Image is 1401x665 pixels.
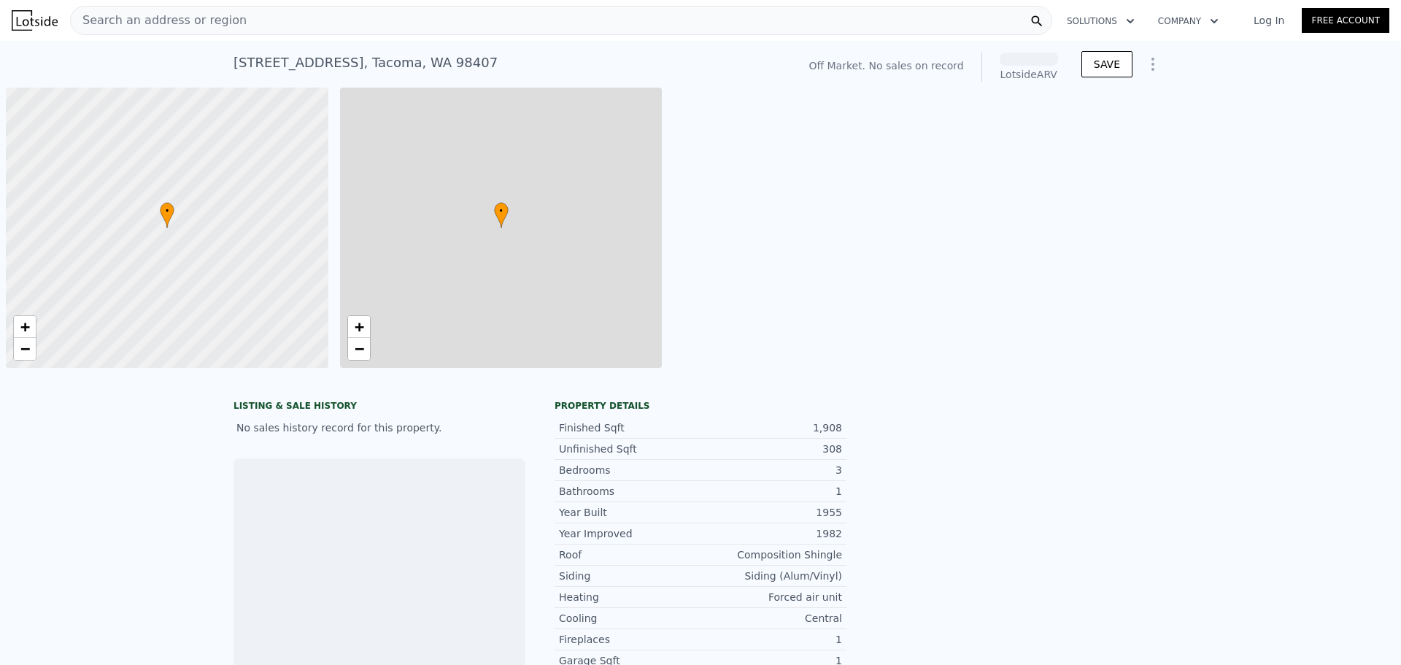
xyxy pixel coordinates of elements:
[559,505,700,520] div: Year Built
[160,204,174,218] span: •
[700,463,842,477] div: 3
[700,526,842,541] div: 1982
[20,318,30,336] span: +
[700,420,842,435] div: 1,908
[1236,13,1302,28] a: Log In
[348,338,370,360] a: Zoom out
[700,611,842,626] div: Central
[71,12,247,29] span: Search an address or region
[559,590,700,604] div: Heating
[559,547,700,562] div: Roof
[700,484,842,499] div: 1
[14,338,36,360] a: Zoom out
[700,632,842,647] div: 1
[494,204,509,218] span: •
[494,202,509,228] div: •
[1000,67,1058,82] div: Lotside ARV
[1081,51,1132,77] button: SAVE
[233,53,498,73] div: [STREET_ADDRESS] , Tacoma , WA 98407
[12,10,58,31] img: Lotside
[348,316,370,338] a: Zoom in
[559,463,700,477] div: Bedrooms
[700,442,842,456] div: 308
[1138,50,1167,79] button: Show Options
[555,400,846,412] div: Property details
[1146,8,1230,34] button: Company
[808,58,963,73] div: Off Market. No sales on record
[1055,8,1146,34] button: Solutions
[354,339,363,358] span: −
[559,442,700,456] div: Unfinished Sqft
[14,316,36,338] a: Zoom in
[559,611,700,626] div: Cooling
[700,547,842,562] div: Composition Shingle
[233,400,525,415] div: LISTING & SALE HISTORY
[700,505,842,520] div: 1955
[559,632,700,647] div: Fireplaces
[700,569,842,583] div: Siding (Alum/Vinyl)
[559,569,700,583] div: Siding
[20,339,30,358] span: −
[559,420,700,435] div: Finished Sqft
[559,526,700,541] div: Year Improved
[160,202,174,228] div: •
[1302,8,1389,33] a: Free Account
[559,484,700,499] div: Bathrooms
[354,318,363,336] span: +
[700,590,842,604] div: Forced air unit
[233,415,525,441] div: No sales history record for this property.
